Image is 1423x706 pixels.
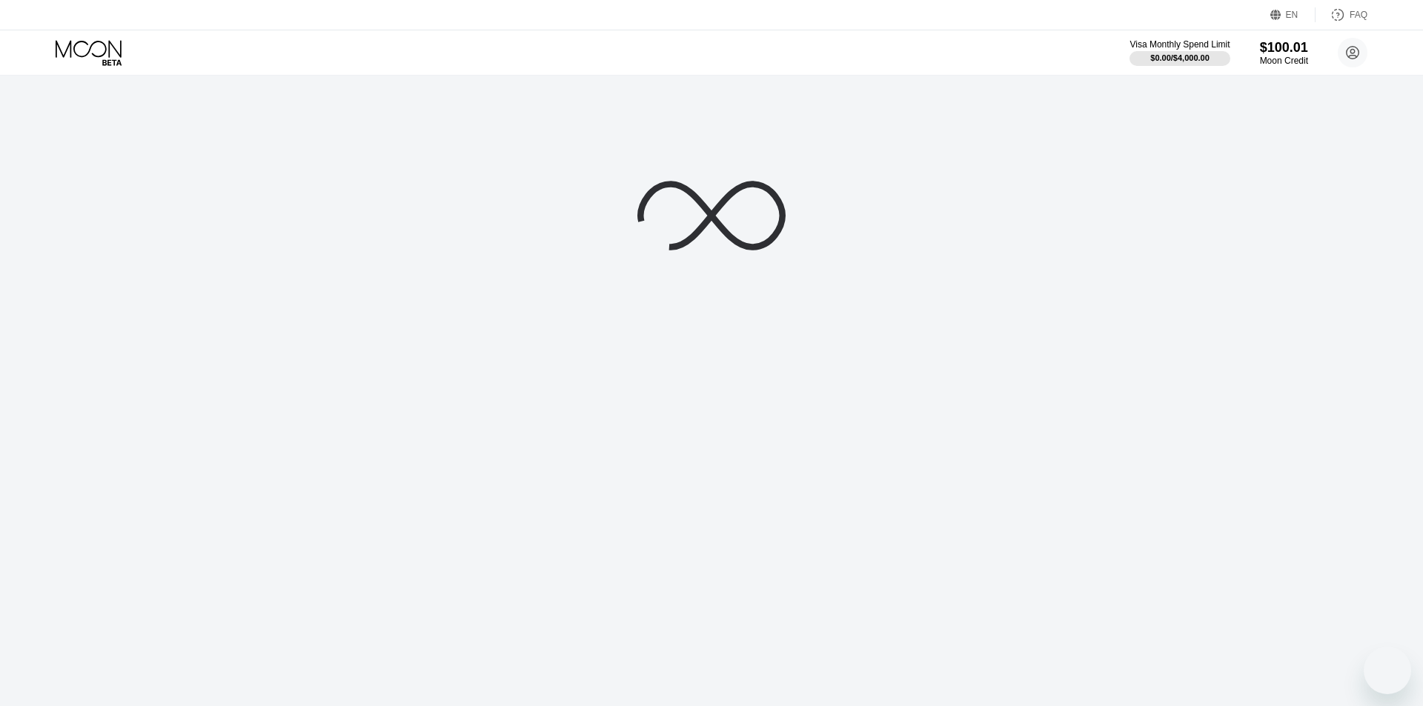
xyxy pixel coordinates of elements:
[1130,39,1230,66] div: Visa Monthly Spend Limit$0.00/$4,000.00
[1316,7,1367,22] div: FAQ
[1130,39,1230,50] div: Visa Monthly Spend Limit
[1150,53,1210,62] div: $0.00 / $4,000.00
[1270,7,1316,22] div: EN
[1286,10,1298,20] div: EN
[1260,56,1308,66] div: Moon Credit
[1260,40,1308,66] div: $100.01Moon Credit
[1364,647,1411,694] iframe: Button to launch messaging window
[1260,40,1308,56] div: $100.01
[1350,10,1367,20] div: FAQ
